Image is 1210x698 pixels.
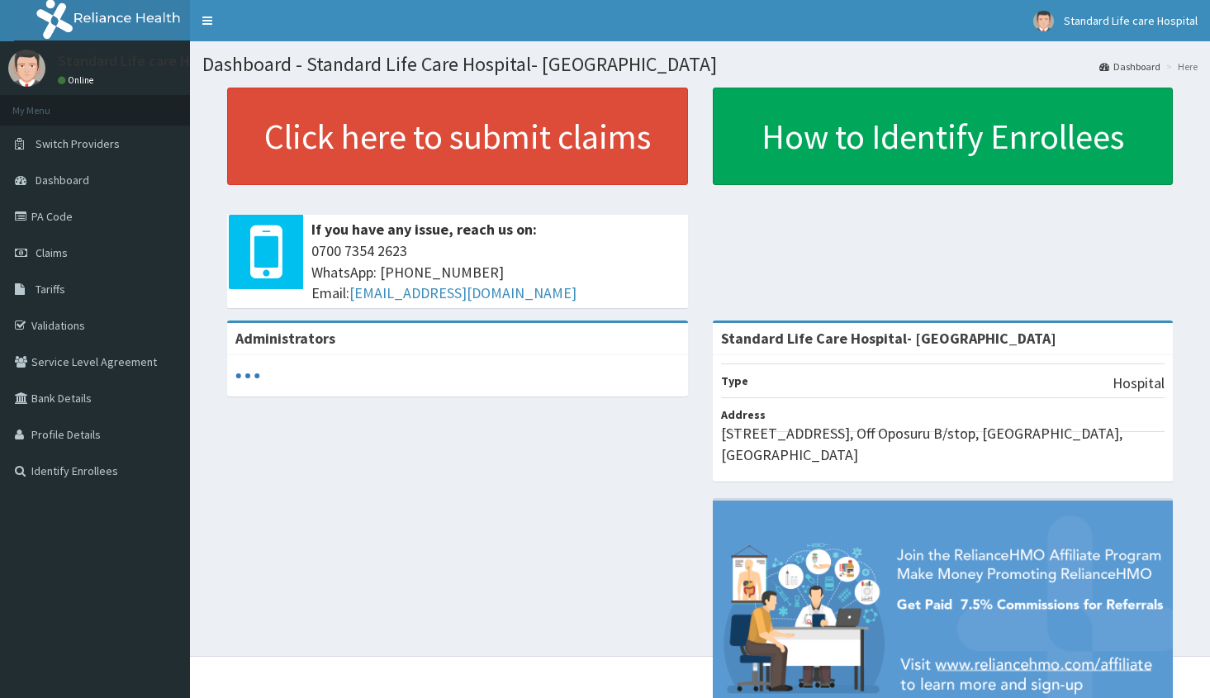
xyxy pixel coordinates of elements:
[36,173,89,188] span: Dashboard
[1162,59,1198,74] li: Here
[721,373,748,388] b: Type
[1064,13,1198,28] span: Standard Life care Hospital
[227,88,688,185] a: Click here to submit claims
[311,220,537,239] b: If you have any issue, reach us on:
[36,136,120,151] span: Switch Providers
[58,54,235,69] p: Standard Life care Hospital
[713,88,1174,185] a: How to Identify Enrollees
[721,329,1056,348] strong: Standard Life Care Hospital- [GEOGRAPHIC_DATA]
[8,50,45,87] img: User Image
[721,407,766,422] b: Address
[235,329,335,348] b: Administrators
[1099,59,1160,74] a: Dashboard
[349,283,577,302] a: [EMAIL_ADDRESS][DOMAIN_NAME]
[311,240,680,304] span: 0700 7354 2623 WhatsApp: [PHONE_NUMBER] Email:
[36,282,65,297] span: Tariffs
[1033,11,1054,31] img: User Image
[58,74,97,86] a: Online
[202,54,1198,75] h1: Dashboard - Standard Life Care Hospital- [GEOGRAPHIC_DATA]
[36,245,68,260] span: Claims
[721,423,1165,465] p: [STREET_ADDRESS], Off Oposuru B/stop, [GEOGRAPHIC_DATA], [GEOGRAPHIC_DATA]
[1113,373,1165,394] p: Hospital
[235,363,260,388] svg: audio-loading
